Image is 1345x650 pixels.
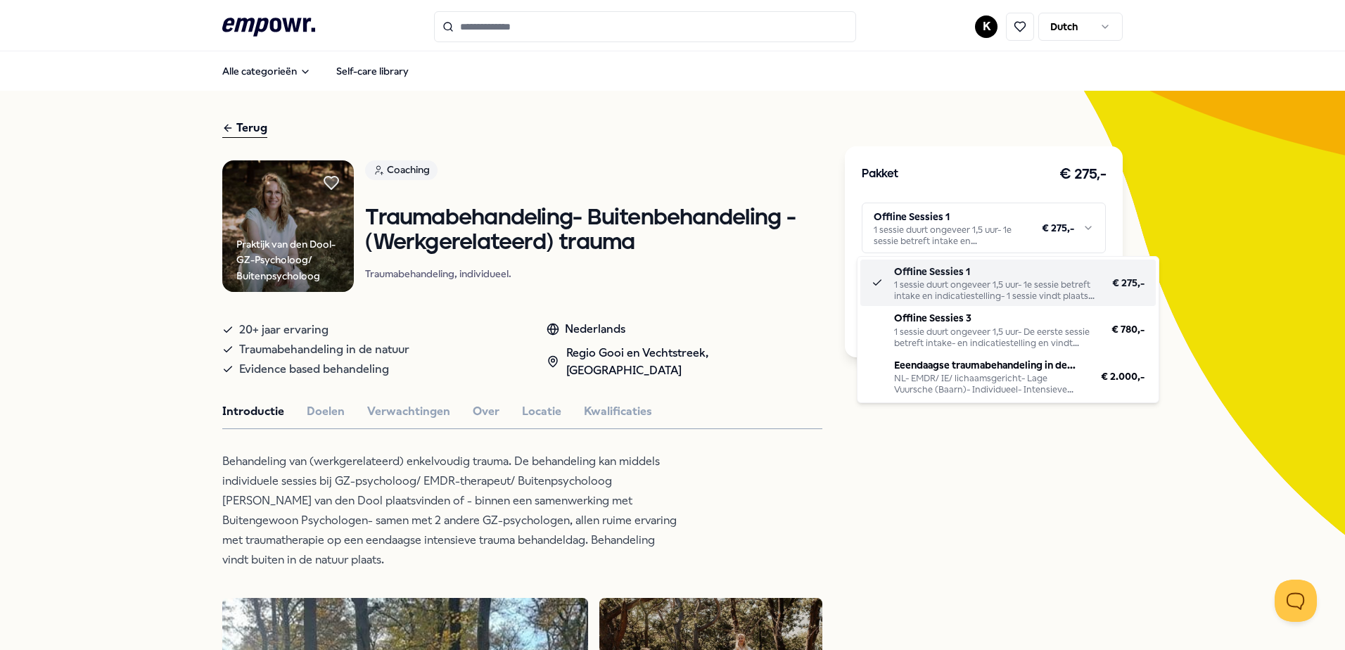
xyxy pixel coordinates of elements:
[1112,275,1145,291] span: € 275,-
[894,310,1095,326] p: Offline Sessies 3
[894,279,1095,302] div: 1 sessie duurt ongeveer 1,5 uur- 1e sessie betreft intake en indicatiestelling- 1 sessie vindt pl...
[894,264,1095,279] p: Offline Sessies 1
[1101,369,1145,384] span: € 2.000,-
[1111,321,1145,337] span: € 780,-
[894,326,1095,349] div: 1 sessie duurt ongeveer 1,5 uur- De eerste sessie betreft intake- en indicatiestelling en vindt p...
[894,373,1084,395] div: NL- EMDR/ IE/ lichaamsgericht- Lage Vuursche (Baarn)- Individueel- Intensieve behandeling van tra...
[894,357,1084,373] p: Eeendaagse traumabehandeling in de natuur- 3 ervaren behandelaren- 3 behandeltechnieken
